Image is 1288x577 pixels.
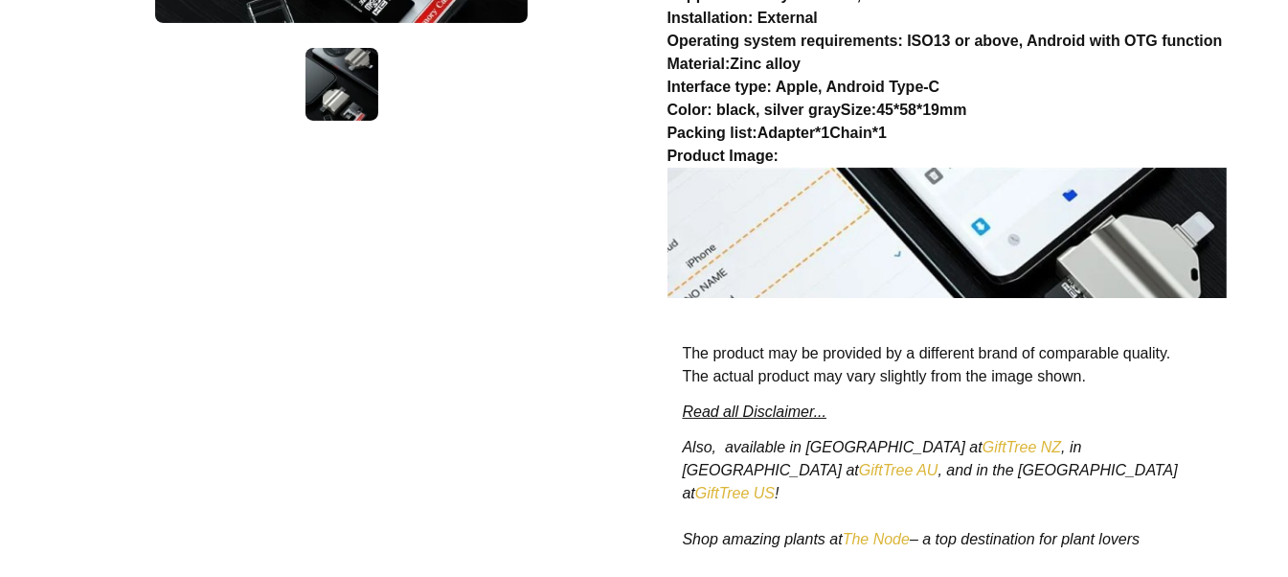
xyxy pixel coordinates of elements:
em: Also, available in [GEOGRAPHIC_DATA] at , in [GEOGRAPHIC_DATA] at , and in the [GEOGRAPHIC_DATA] ... [683,439,1178,547]
img: Smartphone Photo Stick [305,48,378,121]
a: GiftTree NZ [983,439,1061,455]
a: GiftTree AU [859,462,938,478]
a: GiftTree US [695,485,775,501]
a: Read all Disclaimer... [683,404,827,420]
p: The product may be provided by a different brand of comparable quality. The actual product may va... [683,342,1211,388]
strong: Packing list: [667,125,757,141]
a: The Node [843,531,910,547]
strong: Product Image: [667,148,779,164]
